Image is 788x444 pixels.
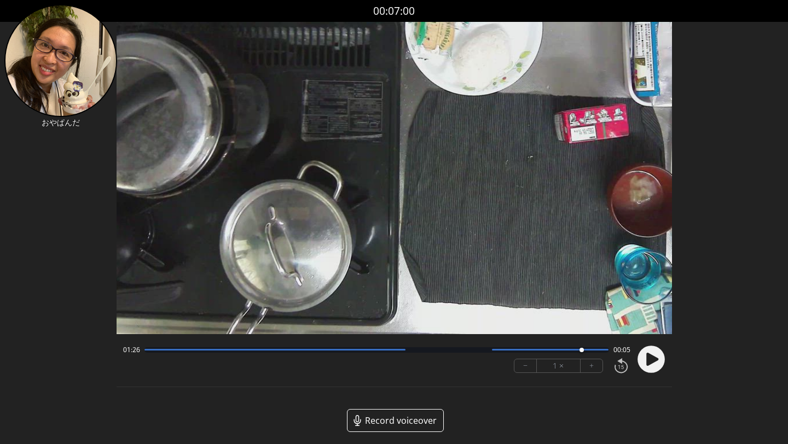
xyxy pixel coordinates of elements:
[365,414,437,427] span: Record voiceover
[123,346,140,354] span: 01:26
[347,409,444,432] a: Record voiceover
[537,359,581,372] div: 1 ×
[613,346,630,354] span: 00:05
[4,4,117,117] img: AI
[373,3,415,19] a: 00:07:00
[4,117,117,128] p: おやぱんだ
[581,359,602,372] button: +
[514,359,537,372] button: −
